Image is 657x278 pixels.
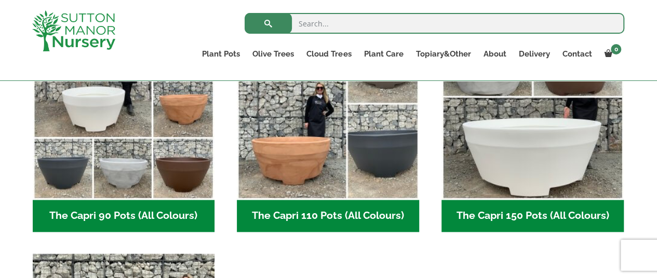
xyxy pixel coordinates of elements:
a: Visit product category The Capri 90 Pots (All Colours) [33,18,215,232]
a: Plant Pots [196,47,246,61]
a: Cloud Trees [300,47,357,61]
h2: The Capri 90 Pots (All Colours) [33,200,215,232]
img: The Capri 90 Pots (All Colours) [33,18,215,200]
h2: The Capri 110 Pots (All Colours) [237,200,419,232]
input: Search... [245,13,624,34]
img: The Capri 150 Pots (All Colours) [441,18,624,200]
a: 0 [598,47,624,61]
a: Visit product category The Capri 110 Pots (All Colours) [237,18,419,232]
a: About [477,47,512,61]
img: logo [32,10,115,51]
a: Contact [556,47,598,61]
img: The Capri 110 Pots (All Colours) [237,18,419,200]
h2: The Capri 150 Pots (All Colours) [441,200,624,232]
a: Visit product category The Capri 150 Pots (All Colours) [441,18,624,232]
a: Olive Trees [246,47,300,61]
a: Delivery [512,47,556,61]
span: 0 [611,44,621,54]
a: Plant Care [357,47,409,61]
a: Topiary&Other [409,47,477,61]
